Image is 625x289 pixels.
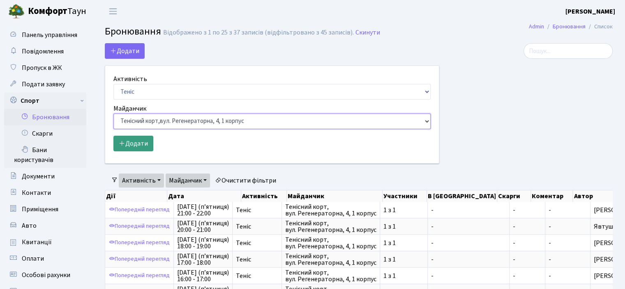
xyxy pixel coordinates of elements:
button: Переключити навігацію [103,5,123,18]
span: [DATE] (п’ятниця) 21:00 - 22:00 [177,203,229,217]
span: - [431,240,506,246]
a: Admin [529,22,544,31]
span: Теніс [236,256,278,263]
th: Участники [383,190,427,202]
a: Попередній перегляд [107,220,172,233]
a: Оплати [4,250,86,267]
th: Коментар [531,190,573,202]
th: Дата [167,190,241,202]
a: Бронювання [553,22,586,31]
span: - [549,238,551,247]
a: Документи [4,168,86,185]
span: - [549,222,551,231]
a: Авто [4,217,86,234]
a: Попередній перегляд [107,203,172,216]
button: Додати [113,136,153,151]
a: Активність [119,173,164,187]
th: Скарги [497,190,531,202]
span: Теніс [236,223,278,230]
span: Авто [22,221,37,230]
span: - [513,207,542,213]
a: Повідомлення [4,43,86,60]
span: 1 з 1 [383,207,424,213]
span: - [513,273,542,279]
span: Тенісний корт, вул. Регенераторна, 4, 1 корпус [285,220,376,233]
th: Дії [105,190,167,202]
span: Квитанції [22,238,52,247]
span: Тенісний корт, вул. Регенераторна, 4, 1 корпус [285,236,376,250]
span: Документи [22,172,55,181]
label: Активність [113,74,147,84]
a: Майданчик [166,173,210,187]
span: 1 з 1 [383,273,424,279]
span: Подати заявку [22,80,65,89]
input: Пошук... [524,43,613,59]
span: Особові рахунки [22,271,70,280]
a: Контакти [4,185,86,201]
span: 1 з 1 [383,223,424,230]
th: Майданчик [287,190,383,202]
a: Бани користувачів [4,142,86,168]
a: Скинути [355,29,380,37]
span: - [431,207,506,213]
span: Контакти [22,188,51,197]
span: - [549,271,551,280]
a: Бронювання [4,109,86,125]
span: 1 з 1 [383,240,424,246]
a: [PERSON_NAME] [565,7,615,16]
span: Теніс [236,273,278,279]
span: Приміщення [22,205,58,214]
a: Скарги [4,125,86,142]
span: [DATE] (п’ятниця) 16:00 - 17:00 [177,269,229,282]
span: - [513,256,542,263]
a: Спорт [4,92,86,109]
th: В [GEOGRAPHIC_DATA] [427,190,497,202]
nav: breadcrumb [517,18,625,35]
a: Попередній перегляд [107,253,172,266]
span: - [431,256,506,263]
span: - [549,255,551,264]
span: Панель управління [22,30,77,39]
a: Панель управління [4,27,86,43]
span: Повідомлення [22,47,64,56]
img: logo.png [8,3,25,20]
a: Особові рахунки [4,267,86,283]
a: Подати заявку [4,76,86,92]
span: Пропуск в ЖК [22,63,62,72]
div: Відображено з 1 по 25 з 37 записів (відфільтровано з 45 записів). [163,29,354,37]
a: Попередній перегляд [107,236,172,249]
b: Комфорт [28,5,67,18]
span: 1 з 1 [383,256,424,263]
span: Тенісний корт, вул. Регенераторна, 4, 1 корпус [285,269,376,282]
a: Квитанції [4,234,86,250]
th: Активність [241,190,287,202]
a: Попередній перегляд [107,269,172,282]
a: Приміщення [4,201,86,217]
span: Оплати [22,254,44,263]
span: Теніс [236,207,278,213]
span: [DATE] (п’ятниця) 18:00 - 19:00 [177,236,229,250]
span: [DATE] (п’ятниця) 20:00 - 21:00 [177,220,229,233]
span: - [549,206,551,215]
a: Очистити фільтри [212,173,279,187]
span: - [431,273,506,279]
span: - [513,240,542,246]
span: - [431,223,506,230]
button: Додати [105,43,145,59]
span: Бронювання [105,24,161,39]
span: Таун [28,5,86,18]
span: - [513,223,542,230]
a: Пропуск в ЖК [4,60,86,76]
span: Теніс [236,240,278,246]
li: Список [586,22,613,31]
span: [DATE] (п’ятниця) 17:00 - 18:00 [177,253,229,266]
span: Тенісний корт, вул. Регенераторна, 4, 1 корпус [285,203,376,217]
span: Тенісний корт, вул. Регенераторна, 4, 1 корпус [285,253,376,266]
label: Майданчик [113,104,146,113]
